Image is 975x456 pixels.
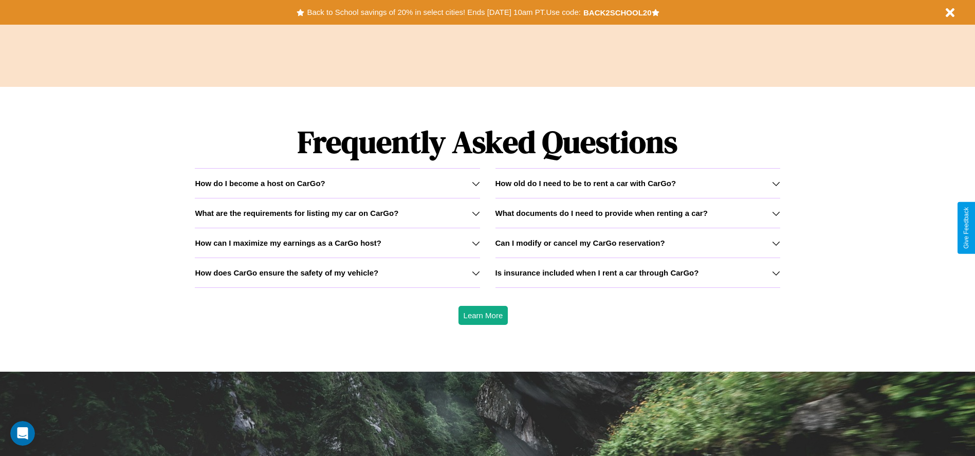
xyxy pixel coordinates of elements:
[195,209,398,217] h3: What are the requirements for listing my car on CarGo?
[304,5,583,20] button: Back to School savings of 20% in select cities! Ends [DATE] 10am PT.Use code:
[495,268,699,277] h3: Is insurance included when I rent a car through CarGo?
[495,179,676,188] h3: How old do I need to be to rent a car with CarGo?
[195,116,780,168] h1: Frequently Asked Questions
[10,421,35,446] iframe: Intercom live chat
[583,8,652,17] b: BACK2SCHOOL20
[195,268,378,277] h3: How does CarGo ensure the safety of my vehicle?
[195,239,381,247] h3: How can I maximize my earnings as a CarGo host?
[963,207,970,249] div: Give Feedback
[195,179,325,188] h3: How do I become a host on CarGo?
[495,209,708,217] h3: What documents do I need to provide when renting a car?
[495,239,665,247] h3: Can I modify or cancel my CarGo reservation?
[458,306,508,325] button: Learn More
